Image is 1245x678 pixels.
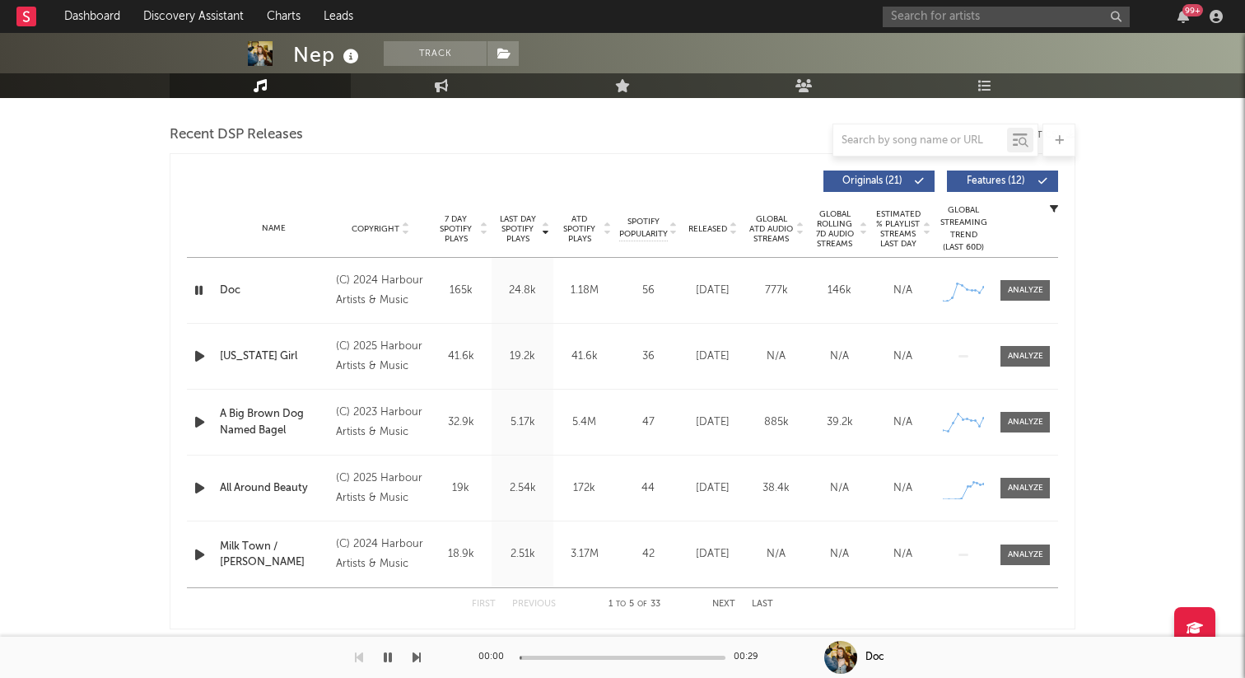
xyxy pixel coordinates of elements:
div: Doc [865,650,884,665]
span: Last Day Spotify Plays [496,214,539,244]
span: Released [688,224,727,234]
div: 41.6k [434,348,487,365]
div: N/A [812,546,867,563]
div: N/A [875,546,930,563]
div: N/A [812,480,867,497]
div: [DATE] [685,414,740,431]
div: 18.9k [434,546,487,563]
span: Estimated % Playlist Streams Last Day [875,209,921,249]
div: 146k [812,283,867,299]
div: 1 5 33 [589,595,679,615]
span: Spotify Popularity [619,216,668,241]
span: Copyright [352,224,399,234]
div: 2.54k [496,480,549,497]
div: (C) 2024 Harbour Artists & Music [336,271,426,311]
div: [DATE] [685,546,740,563]
div: 44 [619,480,677,497]
div: 56 [619,283,677,299]
span: ATD Spotify Plays [557,214,601,244]
div: (C) 2025 Harbour Artists & Music [336,337,426,376]
div: 172k [557,480,611,497]
span: 7 Day Spotify Plays [434,214,478,244]
a: [US_STATE] Girl [220,348,328,365]
a: All Around Beauty [220,480,328,497]
div: 19k [434,480,487,497]
button: Features(12) [947,171,1058,192]
div: (C) 2023 Harbour Artists & Music [336,403,426,442]
div: [DATE] [685,283,740,299]
div: 1.18M [557,283,611,299]
div: Name [220,222,328,235]
div: 99 + [1182,4,1203,16]
div: 00:29 [734,648,767,667]
a: Milk Town / [PERSON_NAME] [220,539,328,571]
div: 00:00 [478,648,511,667]
div: 2.51k [496,546,549,563]
div: N/A [748,348,804,365]
div: N/A [812,348,867,365]
input: Search by song name or URL [833,134,1007,147]
div: (C) 2025 Harbour Artists & Music [336,469,426,508]
a: A Big Brown Dog Named Bagel [220,406,328,438]
div: 19.2k [496,348,549,365]
div: 42 [619,546,677,563]
div: 38.4k [748,480,804,497]
button: Last [752,600,773,609]
button: First [472,600,496,609]
button: Track [384,41,487,66]
div: N/A [875,348,930,365]
div: 32.9k [434,414,487,431]
div: N/A [875,414,930,431]
div: 36 [619,348,677,365]
button: Originals(21) [823,171,935,192]
div: 885k [748,414,804,431]
button: Next [712,600,735,609]
button: 99+ [1177,10,1189,23]
div: N/A [748,546,804,563]
span: of [637,601,647,608]
span: Features ( 12 ) [958,176,1033,186]
div: N/A [875,480,930,497]
div: [DATE] [685,348,740,365]
div: (C) 2024 Harbour Artists & Music [336,535,426,574]
div: 5.4M [557,414,611,431]
span: Global Rolling 7D Audio Streams [812,209,857,249]
div: 5.17k [496,414,549,431]
button: Previous [512,600,556,609]
div: [DATE] [685,480,740,497]
div: 24.8k [496,283,549,299]
input: Search for artists [883,7,1130,27]
div: 39.2k [812,414,867,431]
div: 165k [434,283,487,299]
div: 777k [748,283,804,299]
span: Global ATD Audio Streams [748,214,794,244]
div: Nep [293,41,363,68]
span: Originals ( 21 ) [834,176,910,186]
div: N/A [875,283,930,299]
div: 41.6k [557,348,611,365]
div: 3.17M [557,546,611,563]
a: Doc [220,283,328,299]
span: to [616,601,626,608]
div: Global Streaming Trend (Last 60D) [939,204,988,254]
div: 47 [619,414,677,431]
